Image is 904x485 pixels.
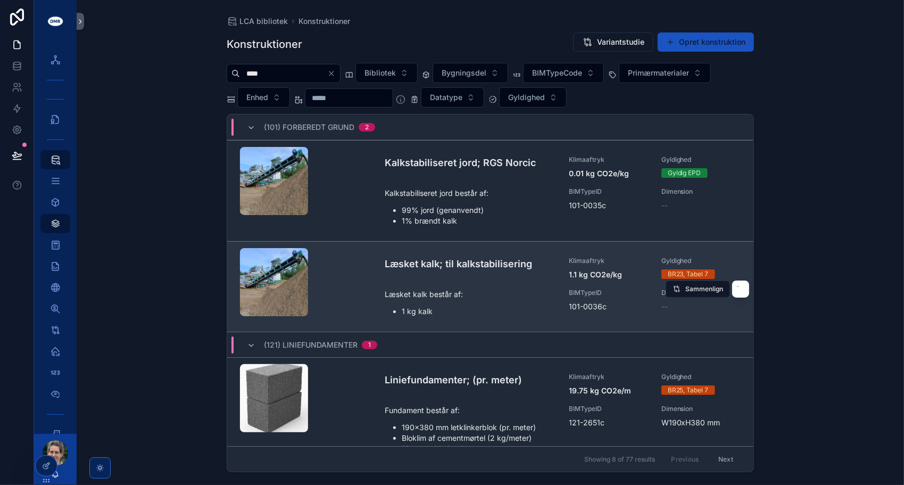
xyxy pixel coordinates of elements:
span: Showing 8 of 77 results [584,455,655,464]
span: Gyldighed [661,257,741,265]
span: Gyldighed [508,92,545,103]
button: Select Button [355,63,418,83]
span: Enhed [246,92,268,103]
a: LCA bibliotek [227,16,288,27]
div: 140232.jpg [240,147,308,215]
span: (101) Forberedt grund [264,122,354,133]
p: Læsket kalk består af: [385,289,557,300]
h4: Læsket kalk; til kalkstabilisering [385,257,557,271]
span: BIMTypeID [569,187,649,196]
div: 140232.jpg [240,248,308,316]
div: 2 [365,123,369,131]
a: Konstruktioner [298,16,350,27]
button: Next [711,451,741,467]
span: W190xH380 mm [661,417,741,428]
li: 1 kg kalk [402,306,557,317]
h1: Konstruktioner [227,37,302,52]
span: Gyldighed [661,155,741,164]
button: Select Button [421,87,484,108]
button: Select Button [523,63,604,83]
span: -- [661,200,668,211]
span: 101-0035c [569,200,649,211]
span: Bibliotek [364,68,396,78]
li: 99% jord (genanvendt) [402,205,557,216]
div: Gyldig EPD [668,168,701,178]
li: 190x380 mm letklinkerblok (pr. meter) [402,422,557,433]
span: BIMTypeCode [532,68,582,78]
span: 121-2651c [569,417,649,428]
div: letklinker_190x380.jpg [240,364,308,432]
span: Primærmaterialer [628,68,689,78]
span: Variantstudie [597,37,644,47]
span: BIMTypeID [569,289,649,297]
span: BIMTypeID [569,405,649,413]
button: Select Button [499,87,567,108]
li: 13 mm sokkelpuds [402,443,557,454]
span: Dimension [661,187,741,196]
span: Dimension [661,405,741,413]
strong: 1.1 kg CO2e/kg [569,270,623,279]
span: LCA bibliotek [239,16,288,27]
div: scrollable content [34,43,77,434]
button: Select Button [237,87,290,108]
h4: Liniefundamenter; (pr. meter) [385,373,557,387]
button: Variantstudie [573,32,653,52]
a: Liniefundamenter; (pr. meter)Klimaaftryk19.75 kg CO2e/mGyldighedBR25, Tabel 7Fundament består af:... [227,357,753,469]
div: BR23, Tabel 7 [668,269,709,279]
strong: 0.01 kg CO2e/kg [569,169,629,178]
button: Select Button [433,63,508,83]
p: Fundament består af: [385,405,557,416]
span: Gyldighed [661,373,741,381]
span: Klimaaftryk [569,373,649,381]
span: Dimension [661,289,741,297]
span: Bygningsdel [442,68,486,78]
h4: Kalkstabiliseret jord; RGS Norcic [385,155,557,170]
span: Datatype [430,92,462,103]
a: Kalkstabiliseret jord; RGS NorcicKlimaaftryk0.01 kg CO2e/kgGyldighedGyldig EPDKalkstabiliseret jo... [227,140,753,241]
span: 101-0036c [569,301,649,312]
button: Clear [327,69,340,78]
span: (121) Liniefundamenter [264,340,358,350]
span: Sammenlign [685,285,723,293]
button: Select Button [619,63,711,83]
span: Klimaaftryk [569,155,649,164]
li: 1% brændt kalk [402,216,557,226]
div: BR25, Tabel 7 [668,385,709,395]
p: Kalkstabiliseret jord består af: [385,187,557,199]
button: Opret konstruktion [658,32,754,52]
a: Læsket kalk; til kalkstabiliseringKlimaaftryk1.1 kg CO2e/kgGyldighedBR23, Tabel 7Læsket kalk best... [227,241,753,332]
img: App logo [47,13,64,30]
div: 1 [368,341,371,349]
button: Sammenlign [666,281,730,298]
span: Klimaaftryk [569,257,649,265]
strong: 19.75 kg CO2e/m [569,386,632,395]
span: -- [661,301,668,312]
li: Bloklim af cementmørtel (2 kg/meter) [402,433,557,443]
